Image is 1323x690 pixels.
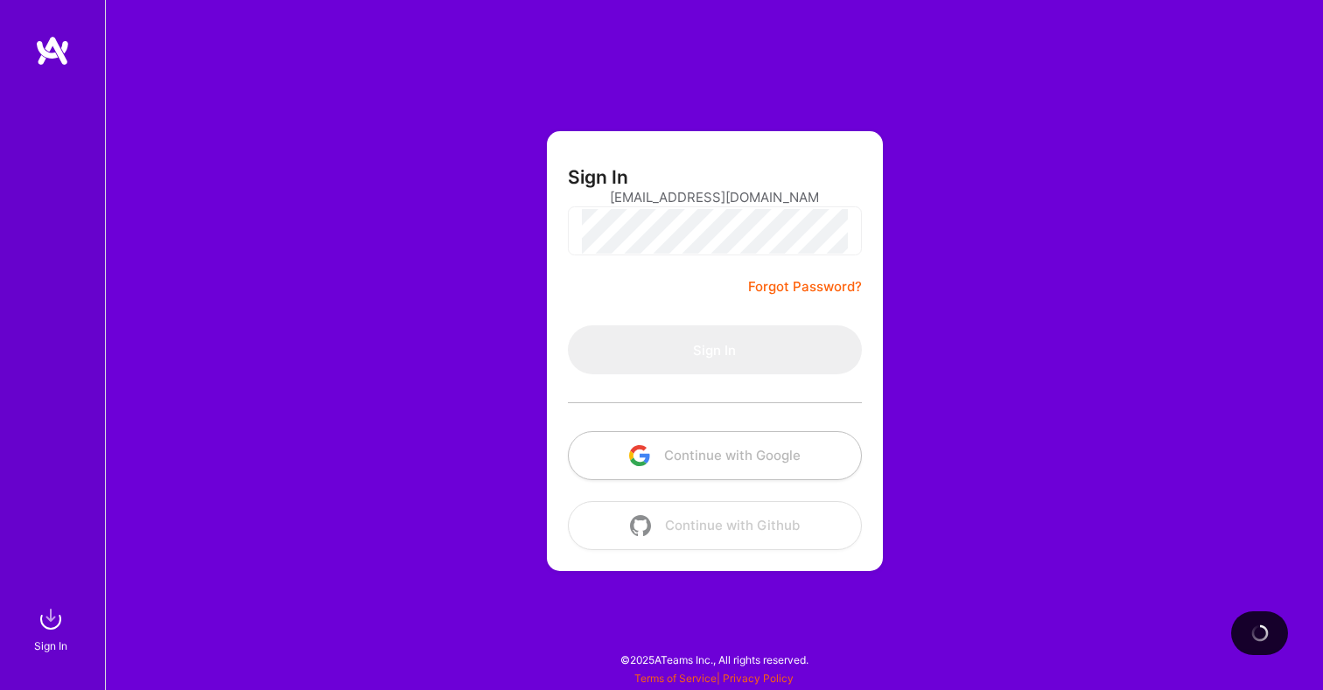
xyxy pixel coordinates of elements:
[634,672,717,685] a: Terms of Service
[33,602,68,637] img: sign in
[748,276,862,297] a: Forgot Password?
[568,166,628,188] h3: Sign In
[568,431,862,480] button: Continue with Google
[105,638,1323,681] div: © 2025 ATeams Inc., All rights reserved.
[634,672,794,685] span: |
[630,515,651,536] img: icon
[568,501,862,550] button: Continue with Github
[568,325,862,374] button: Sign In
[34,637,67,655] div: Sign In
[723,672,794,685] a: Privacy Policy
[1250,624,1270,643] img: loading
[35,35,70,66] img: logo
[37,602,68,655] a: sign inSign In
[610,175,820,220] input: Email...
[629,445,650,466] img: icon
